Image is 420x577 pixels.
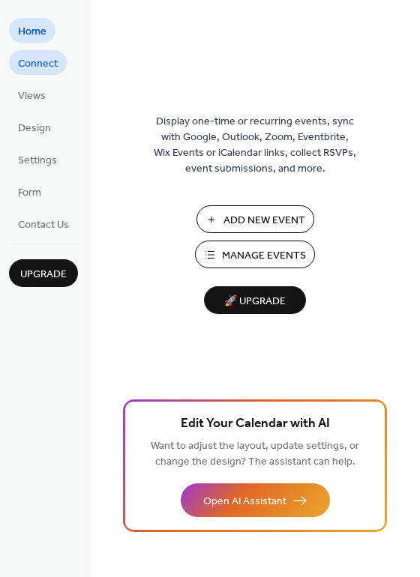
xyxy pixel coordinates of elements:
span: Manage Events [222,248,306,264]
span: 🚀 Upgrade [213,291,297,312]
span: Connect [18,56,58,72]
span: Home [18,24,46,40]
button: Manage Events [195,241,315,268]
button: Add New Event [196,205,314,233]
a: Settings [9,147,66,172]
span: Contact Us [18,217,69,233]
a: Contact Us [9,211,78,236]
span: Views [18,88,46,104]
a: Form [9,179,50,204]
span: Form [18,185,41,201]
span: Upgrade [20,267,67,283]
button: Open AI Assistant [181,483,330,517]
a: Home [9,18,55,43]
span: Display one-time or recurring events, sync with Google, Outlook, Zoom, Eventbrite, Wix Events or ... [154,114,356,177]
a: Connect [9,50,67,75]
span: Design [18,121,51,136]
span: Want to adjust the layout, update settings, or change the design? The assistant can help. [151,436,359,472]
a: Views [9,82,55,107]
span: Settings [18,153,57,169]
span: Edit Your Calendar with AI [181,414,330,435]
span: Open AI Assistant [203,494,286,510]
button: Upgrade [9,259,78,287]
span: Add New Event [223,213,305,229]
a: Design [9,115,60,139]
button: 🚀 Upgrade [204,286,306,314]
